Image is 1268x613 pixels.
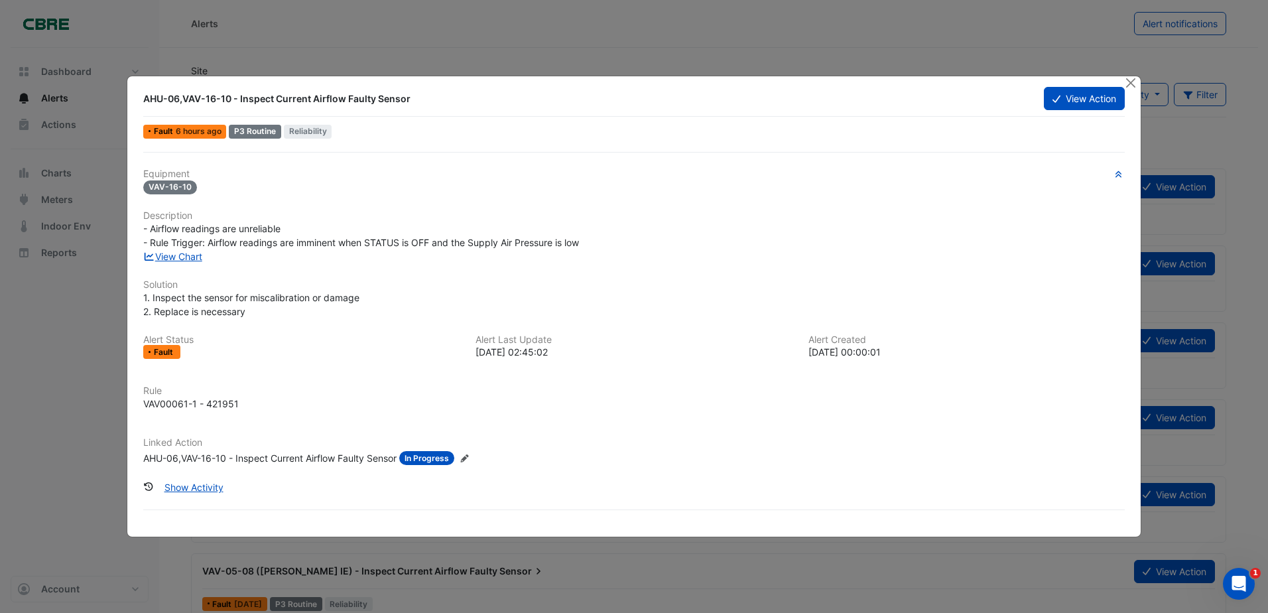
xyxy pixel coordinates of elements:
span: - Airflow readings are unreliable - Rule Trigger: Airflow readings are imminent when STATUS is OF... [143,223,579,248]
span: In Progress [399,451,454,465]
div: P3 Routine [229,125,281,139]
button: Show Activity [156,476,232,499]
div: VAV00061-1 - 421951 [143,397,239,411]
a: View Chart [143,251,202,262]
span: Fault [154,127,176,135]
span: Fault [154,348,176,356]
h6: Solution [143,279,1125,291]
button: View Action [1044,87,1125,110]
h6: Linked Action [143,437,1125,448]
h6: Rule [143,385,1125,397]
h6: Description [143,210,1125,222]
span: 1 [1250,568,1261,579]
h6: Alert Created [808,334,1125,346]
div: AHU-06,VAV-16-10 - Inspect Current Airflow Faulty Sensor [143,451,397,465]
div: [DATE] 02:45:02 [475,345,792,359]
iframe: Intercom live chat [1223,568,1255,600]
h6: Alert Last Update [475,334,792,346]
span: 1. Inspect the sensor for miscalibration or damage 2. Replace is necessary [143,292,359,317]
h6: Equipment [143,169,1125,180]
button: Close [1124,76,1138,90]
span: Reliability [284,125,332,139]
h6: Alert Status [143,334,460,346]
span: Thu 02-Oct-2025 02:45 AEST [176,126,222,136]
div: [DATE] 00:00:01 [808,345,1125,359]
div: AHU-06,VAV-16-10 - Inspect Current Airflow Faulty Sensor [143,92,1027,105]
fa-icon: Edit Linked Action [460,454,470,464]
span: VAV-16-10 [143,180,197,194]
